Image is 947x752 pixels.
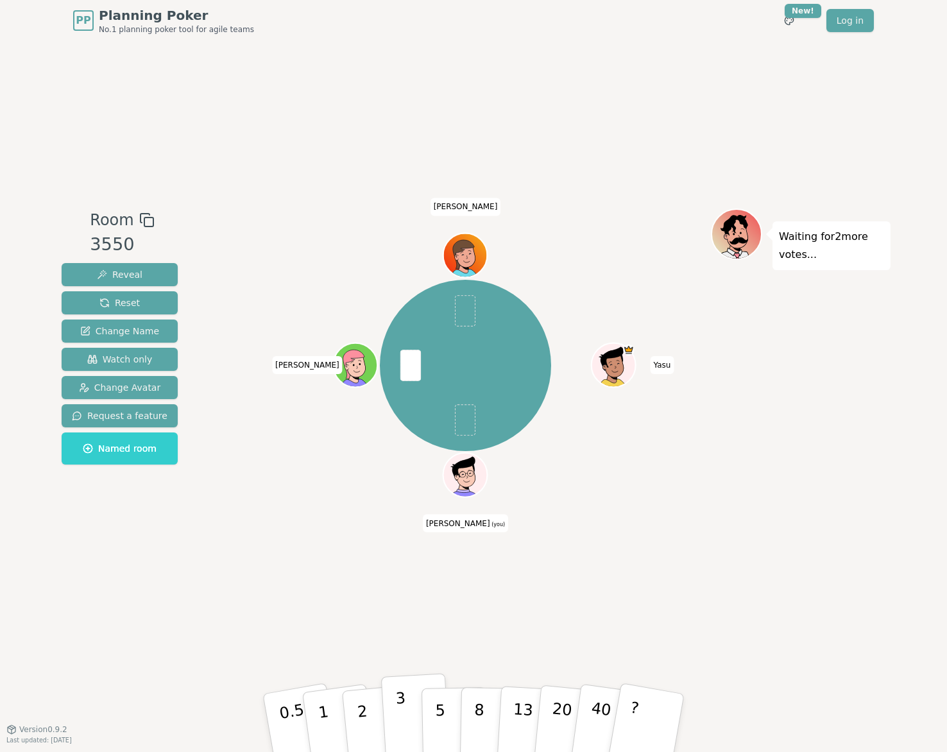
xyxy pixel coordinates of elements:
span: Click to change your name [651,356,674,374]
button: Request a feature [62,404,178,427]
span: Click to change your name [431,198,501,216]
div: 3550 [90,232,154,258]
span: Reveal [97,268,142,281]
button: Version0.9.2 [6,724,67,735]
span: Click to change your name [423,515,508,533]
span: (you) [490,522,506,527]
button: Click to change your avatar [445,454,486,496]
p: Waiting for 2 more votes... [779,228,884,264]
span: Request a feature [72,409,167,422]
span: Reset [99,296,140,309]
a: Log in [826,9,874,32]
span: Yasu is the host [624,345,635,355]
a: PPPlanning PokerNo.1 planning poker tool for agile teams [73,6,254,35]
span: Named room [83,442,157,455]
button: Change Name [62,320,178,343]
button: New! [778,9,801,32]
span: Click to change your name [272,356,343,374]
span: Room [90,209,133,232]
span: Change Avatar [79,381,161,394]
span: Change Name [80,325,159,338]
div: New! [785,4,821,18]
span: Last updated: [DATE] [6,737,72,744]
button: Change Avatar [62,376,178,399]
button: Watch only [62,348,178,371]
span: PP [76,13,90,28]
span: Version 0.9.2 [19,724,67,735]
span: Planning Poker [99,6,254,24]
button: Reset [62,291,178,314]
button: Reveal [62,263,178,286]
span: No.1 planning poker tool for agile teams [99,24,254,35]
button: Named room [62,432,178,465]
span: Watch only [87,353,153,366]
